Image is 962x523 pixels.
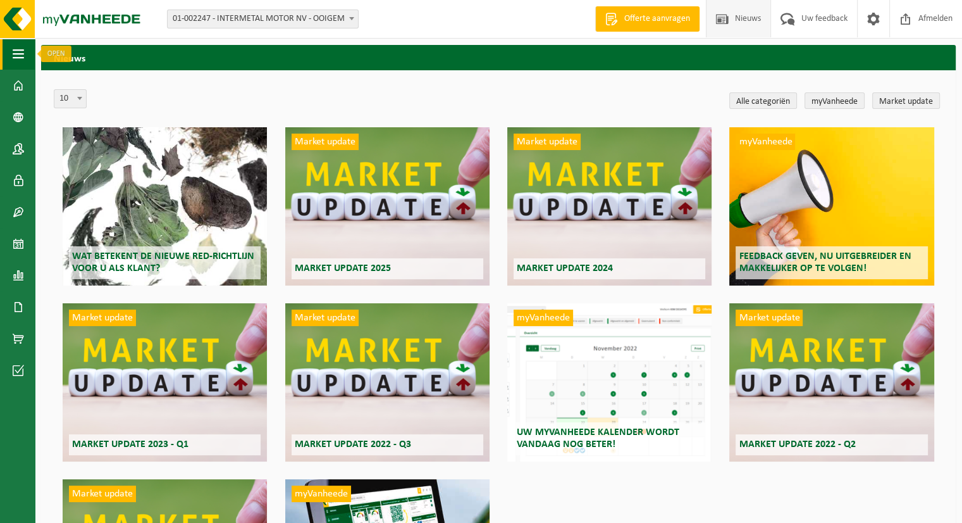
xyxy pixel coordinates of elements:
[739,251,911,274] span: Feedback geven, nu uitgebreider en makkelijker op te volgen!
[729,92,797,109] a: Alle categoriën
[295,263,391,274] span: Market update 2025
[729,127,934,286] a: myVanheede Feedback geven, nu uitgebreider en makkelijker op te volgen!
[621,13,693,25] span: Offerte aanvragen
[514,134,581,150] span: Market update
[729,303,934,462] a: Market update Market update 2022 - Q2
[507,303,712,462] a: myVanheede Uw myVanheede kalender wordt vandaag nog beter!
[72,439,188,450] span: Market update 2023 - Q1
[69,310,136,326] span: Market update
[63,303,267,462] a: Market update Market update 2023 - Q1
[292,134,359,150] span: Market update
[285,303,490,462] a: Market update Market update 2022 - Q3
[54,90,86,108] span: 10
[167,9,359,28] span: 01-002247 - INTERMETAL MOTOR NV - OOIGEM
[292,486,351,502] span: myVanheede
[739,439,855,450] span: Market update 2022 - Q2
[736,310,803,326] span: Market update
[514,310,573,326] span: myVanheede
[295,439,411,450] span: Market update 2022 - Q3
[168,10,358,28] span: 01-002247 - INTERMETAL MOTOR NV - OOIGEM
[41,45,956,70] h2: Nieuws
[517,263,613,274] span: Market update 2024
[63,127,267,286] a: Wat betekent de nieuwe RED-richtlijn voor u als klant?
[805,92,865,109] a: myVanheede
[507,127,712,286] a: Market update Market update 2024
[595,6,700,32] a: Offerte aanvragen
[54,89,87,108] span: 10
[872,92,940,109] a: Market update
[69,486,136,502] span: Market update
[292,310,359,326] span: Market update
[72,251,254,274] span: Wat betekent de nieuwe RED-richtlijn voor u als klant?
[517,427,679,450] span: Uw myVanheede kalender wordt vandaag nog beter!
[736,134,795,150] span: myVanheede
[285,127,490,286] a: Market update Market update 2025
